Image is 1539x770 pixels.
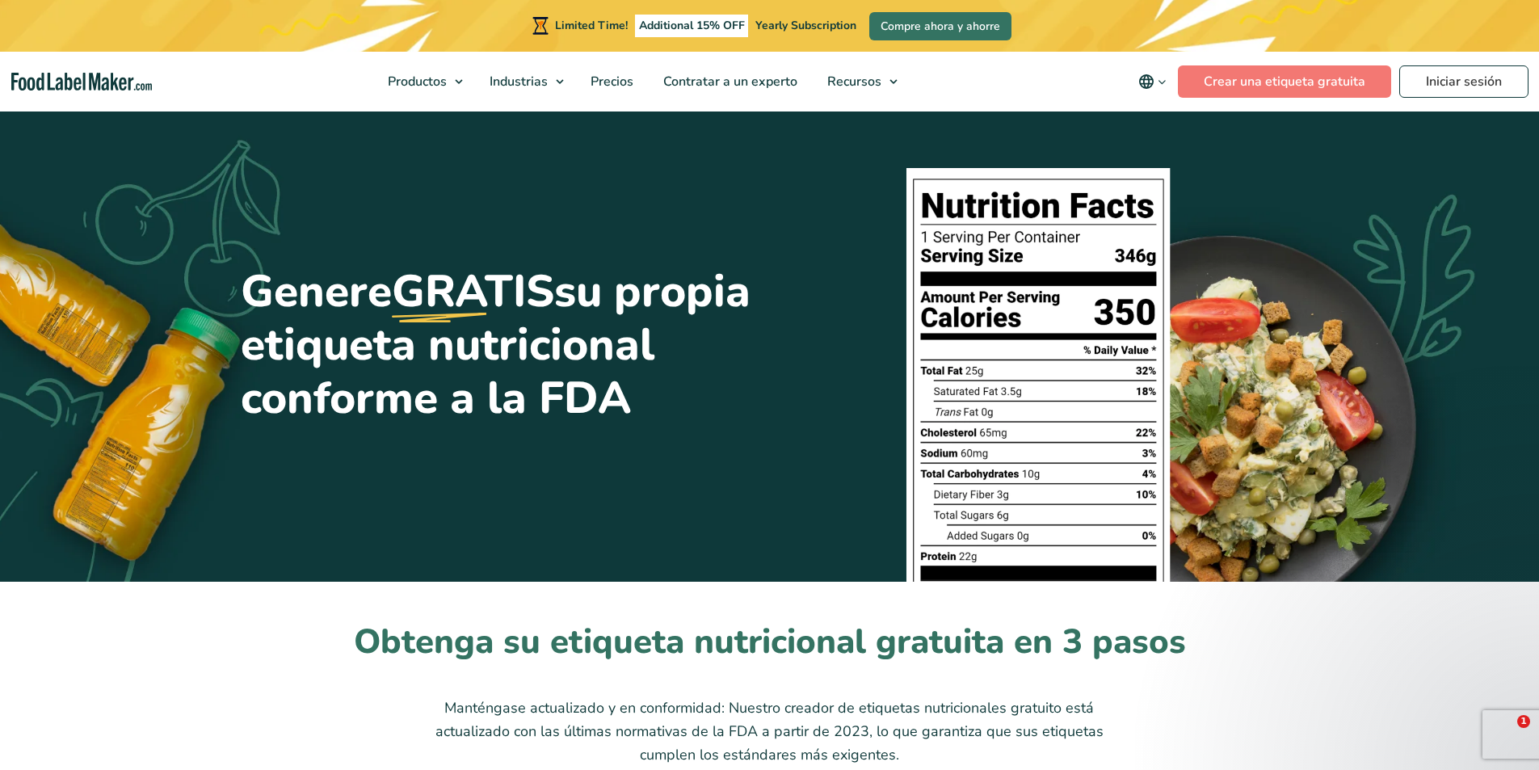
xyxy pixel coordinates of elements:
a: Iniciar sesión [1399,65,1528,98]
a: Contratar a un experto [649,52,809,112]
a: Industrias [475,52,572,112]
img: Gráfico en blanco y negro de una etiqueta de información nutricional. [895,158,1186,582]
span: Precios [586,73,635,90]
p: Manténgase actualizado y en conformidad: Nuestro creador de etiquetas nutricionales gratuito está... [429,696,1110,766]
span: Limited Time! [555,18,628,33]
span: Recursos [822,73,883,90]
span: Contratar a un experto [658,73,799,90]
h1: Genere su propia etiqueta nutricional conforme a la FDA [241,265,758,425]
a: Compre ahora y ahorre [869,12,1011,40]
span: Yearly Subscription [755,18,856,33]
h2: Obtenga su etiqueta nutricional gratuita en 3 pasos [241,621,1299,665]
a: Crear una etiqueta gratuita [1178,65,1391,98]
iframe: Intercom live chat [1484,715,1523,754]
a: Recursos [813,52,906,112]
a: Precios [576,52,645,112]
span: Industrias [485,73,549,90]
span: 1 [1517,715,1530,728]
span: Additional 15% OFF [635,15,749,37]
u: GRATIS [392,265,554,318]
a: Productos [373,52,471,112]
span: Productos [383,73,448,90]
